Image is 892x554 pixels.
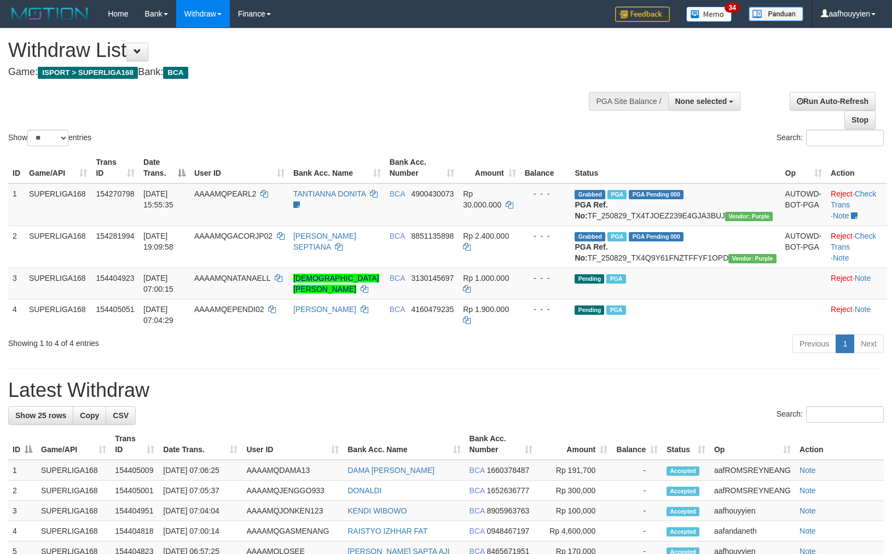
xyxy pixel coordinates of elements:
[8,521,37,541] td: 4
[826,226,887,268] td: · ·
[570,226,780,268] td: TF_250829_TX4Q9Y61FNZTFFYF1OPD
[795,429,884,460] th: Action
[411,189,454,198] span: Copy 4900430073 to clipboard
[537,521,612,541] td: Rp 4,600,000
[143,232,173,251] span: [DATE] 19:09:58
[8,39,584,61] h1: Withdraw List
[575,190,605,199] span: Grabbed
[159,501,242,521] td: [DATE] 07:04:04
[667,466,699,476] span: Accepted
[293,274,379,293] a: [DEMOGRAPHIC_DATA][PERSON_NAME]
[242,460,343,481] td: AAAAMQDAMA13
[725,212,773,221] span: Vendor URL: https://trx4.1velocity.biz
[194,305,264,314] span: AAAAMQEPENDI02
[8,183,25,226] td: 1
[806,130,884,146] input: Search:
[612,481,662,501] td: -
[470,506,485,515] span: BCA
[710,481,795,501] td: aafROMSREYNEANG
[607,190,627,199] span: Marked by aafmaleo
[525,304,566,315] div: - - -
[139,152,190,183] th: Date Trans.: activate to sort column descending
[73,406,106,425] a: Copy
[242,521,343,541] td: AAAAMQGASMENANG
[844,111,876,129] a: Stop
[662,429,710,460] th: Status: activate to sort column ascending
[833,211,849,220] a: Note
[792,334,836,353] a: Previous
[487,527,530,535] span: Copy 0948467197 to clipboard
[575,305,604,315] span: Pending
[411,305,454,314] span: Copy 4160479235 to clipboard
[710,521,795,541] td: aafandaneth
[831,232,876,251] a: Check Trans
[159,521,242,541] td: [DATE] 07:00:14
[8,460,37,481] td: 1
[293,305,356,314] a: [PERSON_NAME]
[242,501,343,521] td: AAAAMQJONKEN123
[615,7,670,22] img: Feedback.jpg
[38,67,138,79] span: ISPORT > SUPERLIGA168
[831,189,876,209] a: Check Trans
[343,429,465,460] th: Bank Acc. Name: activate to sort column ascending
[831,189,853,198] a: Reject
[575,232,605,241] span: Grabbed
[8,481,37,501] td: 2
[725,3,739,13] span: 34
[470,527,485,535] span: BCA
[800,466,816,475] a: Note
[8,406,73,425] a: Show 25 rows
[111,460,159,481] td: 154405009
[777,406,884,423] label: Search:
[606,305,625,315] span: Marked by aafandaneth
[194,274,270,282] span: AAAAMQNATANAELL
[806,406,884,423] input: Search:
[463,305,509,314] span: Rp 1.900.000
[686,7,732,22] img: Button%20Memo.svg
[463,274,509,282] span: Rp 1.000.000
[781,183,826,226] td: AUTOWD-BOT-PGA
[8,379,884,401] h1: Latest Withdraw
[833,253,849,262] a: Note
[25,226,91,268] td: SUPERLIGA168
[390,232,405,240] span: BCA
[8,501,37,521] td: 3
[463,232,509,240] span: Rp 2.400.000
[390,189,405,198] span: BCA
[385,152,459,183] th: Bank Acc. Number: activate to sort column ascending
[612,501,662,521] td: -
[27,130,68,146] select: Showentries
[831,232,853,240] a: Reject
[465,429,537,460] th: Bank Acc. Number: activate to sort column ascending
[8,5,91,22] img: MOTION_logo.png
[537,460,612,481] td: Rp 191,700
[8,67,584,78] h4: Game: Bank:
[25,268,91,299] td: SUPERLIGA168
[80,411,99,420] span: Copy
[347,466,435,475] a: DAMA [PERSON_NAME]
[459,152,520,183] th: Amount: activate to sort column ascending
[37,501,111,521] td: SUPERLIGA168
[8,130,91,146] label: Show entries
[575,274,604,284] span: Pending
[8,152,25,183] th: ID
[111,521,159,541] td: 154404818
[390,274,405,282] span: BCA
[8,268,25,299] td: 3
[826,152,887,183] th: Action
[570,152,780,183] th: Status
[826,299,887,330] td: ·
[347,486,381,495] a: DONALDI
[8,299,25,330] td: 4
[194,189,257,198] span: AAAAMQPEARL2
[487,506,530,515] span: Copy 8905963763 to clipboard
[289,152,385,183] th: Bank Acc. Name: activate to sort column ascending
[163,67,188,79] span: BCA
[826,183,887,226] td: · ·
[487,466,530,475] span: Copy 1660378487 to clipboard
[836,334,854,353] a: 1
[8,429,37,460] th: ID: activate to sort column descending
[575,200,607,220] b: PGA Ref. No:
[411,232,454,240] span: Copy 8851135898 to clipboard
[777,130,884,146] label: Search:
